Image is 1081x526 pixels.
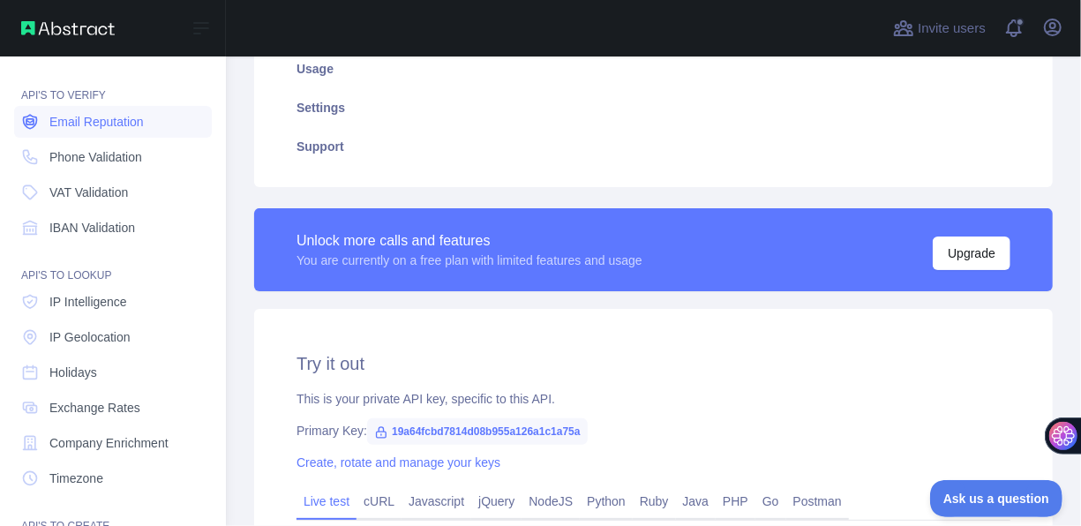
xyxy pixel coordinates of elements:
a: Ruby [633,487,676,515]
a: NodeJS [522,487,580,515]
a: Timezone [14,462,212,494]
div: API'S TO VERIFY [14,67,212,102]
a: Go [755,487,786,515]
span: Invite users [918,19,986,39]
a: Java [676,487,717,515]
a: Company Enrichment [14,427,212,459]
a: Settings [275,88,1032,127]
span: VAT Validation [49,184,128,201]
a: jQuery [471,487,522,515]
a: IBAN Validation [14,212,212,244]
a: Postman [786,487,849,515]
a: IP Intelligence [14,286,212,318]
a: IP Geolocation [14,321,212,353]
a: Python [580,487,633,515]
a: Exchange Rates [14,392,212,424]
iframe: Toggle Customer Support [930,480,1063,517]
h2: Try it out [297,351,1010,376]
span: Phone Validation [49,148,142,166]
span: IP Geolocation [49,328,131,346]
span: IP Intelligence [49,293,127,311]
a: Live test [297,487,357,515]
a: Support [275,127,1032,166]
div: API'S TO LOOKUP [14,247,212,282]
div: Primary Key: [297,422,1010,440]
span: Timezone [49,470,103,487]
a: Phone Validation [14,141,212,173]
a: PHP [716,487,755,515]
a: Holidays [14,357,212,388]
a: Javascript [402,487,471,515]
div: You are currently on a free plan with limited features and usage [297,252,642,269]
a: Create, rotate and manage your keys [297,455,500,470]
span: IBAN Validation [49,219,135,237]
img: Abstract API [21,21,115,35]
span: Holidays [49,364,97,381]
span: Email Reputation [49,113,144,131]
a: VAT Validation [14,177,212,208]
a: Email Reputation [14,106,212,138]
a: cURL [357,487,402,515]
a: Usage [275,49,1032,88]
span: Exchange Rates [49,399,140,417]
span: 19a64fcbd7814d08b955a126a1c1a75a [367,418,588,445]
div: This is your private API key, specific to this API. [297,390,1010,408]
span: Company Enrichment [49,434,169,452]
button: Upgrade [933,237,1010,270]
div: Unlock more calls and features [297,230,642,252]
button: Invite users [890,14,989,42]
